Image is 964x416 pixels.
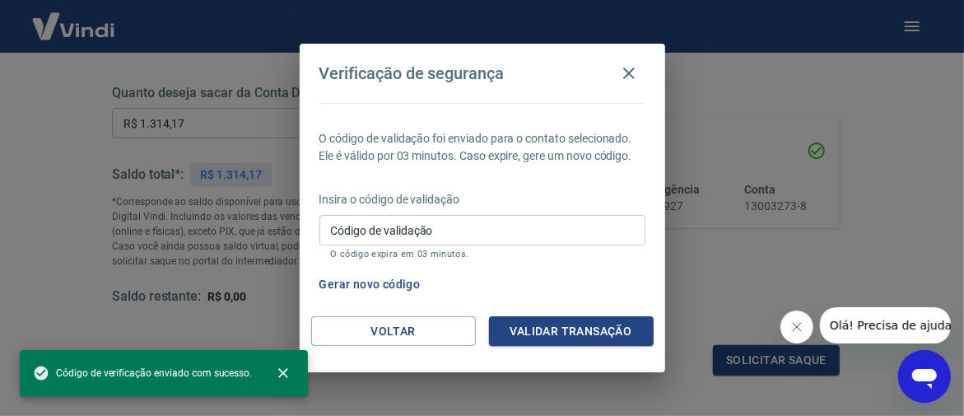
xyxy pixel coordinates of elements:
[265,355,301,391] button: close
[10,12,138,25] span: Olá! Precisa de ajuda?
[780,311,813,344] iframe: Close message
[319,63,505,83] h4: Verificação de segurança
[489,316,654,347] button: Validar transação
[319,191,645,208] p: Insira o código de validação
[319,130,645,165] p: O código de validação foi enviado para o contato selecionado. Ele é válido por 03 minutos. Caso e...
[820,307,951,344] iframe: Message from company
[331,249,634,259] p: O código expira em 03 minutos.
[33,365,252,381] span: Código de verificação enviado com sucesso.
[898,350,951,403] iframe: Button to launch messaging window
[313,269,427,300] button: Gerar novo código
[311,316,476,347] button: Voltar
